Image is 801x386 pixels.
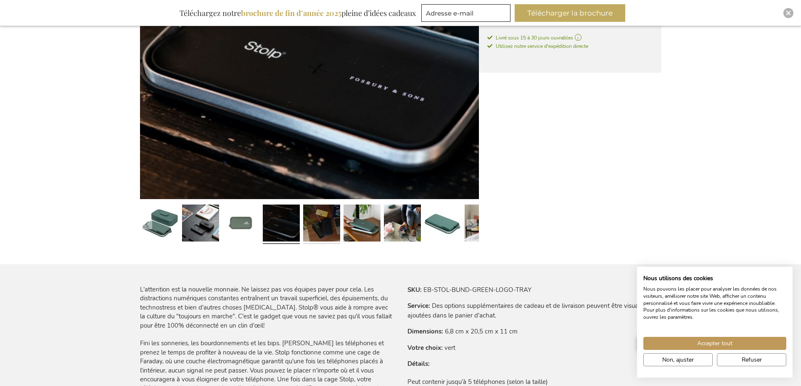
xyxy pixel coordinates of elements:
[263,201,300,247] a: Stolp Digital Detox Box & Battery Bundle
[742,355,762,364] span: Refuser
[643,337,786,350] button: Accepter tous les cookies
[786,11,791,16] img: Close
[303,201,340,247] a: Stolp Digital Detox Box & Battery Bundle
[241,8,341,18] b: brochure de fin d’année 2025
[424,201,461,247] a: Stolp Digital Detox Box & Battery Bundle - Green
[421,4,513,24] form: marketing offers and promotions
[344,201,381,247] a: Stolp Digital Detox Box & Battery Bundle - Green
[487,43,588,50] span: Utilisez notre service d'expédition directe
[176,4,420,22] div: Téléchargez notre pleine d’idées cadeaux
[487,42,588,50] a: Utilisez notre service d'expédition directe
[142,201,179,247] a: Stolp Digital Detox Box & Battery Bundle - Green
[643,286,786,321] p: Nous pouvons les placer pour analyser les données de nos visiteurs, améliorer notre site Web, aff...
[643,353,713,366] button: Ajustez les préférences de cookie
[697,339,732,348] span: Accepter tout
[662,355,694,364] span: Non, ajuster
[515,4,625,22] button: Télécharger la brochure
[222,201,259,247] a: Stolp Digital Detox Box & Battery Bundle - Green
[487,34,653,42] a: Livré sous 15 à 30 jours ouvrables
[783,8,793,18] div: Close
[384,201,421,247] a: Stolp Digital Detox Box & Battery Bundle - Green
[717,353,786,366] button: Refuser tous les cookies
[465,201,502,247] a: Stolp Digital Detox Box & Battery Bundle - Green
[421,4,510,22] input: Adresse e-mail
[182,201,219,247] a: Stolp Digital Detox Box & Battery Bundle
[643,275,786,282] h2: Nous utilisons des cookies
